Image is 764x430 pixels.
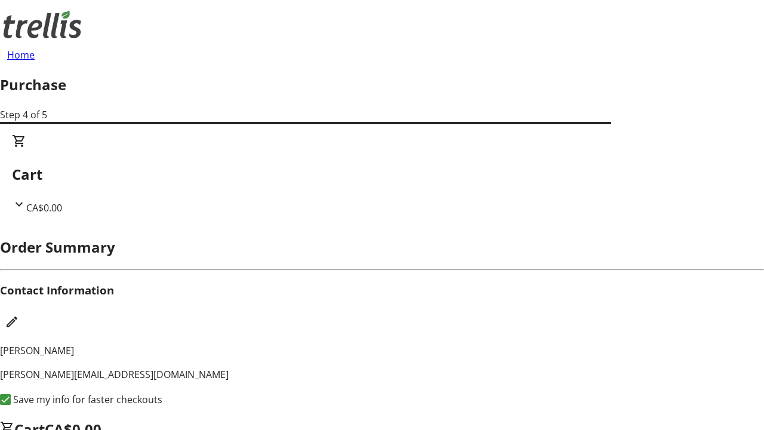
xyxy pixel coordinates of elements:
[12,134,752,215] div: CartCA$0.00
[26,201,62,214] span: CA$0.00
[11,392,162,407] label: Save my info for faster checkouts
[12,164,752,185] h2: Cart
